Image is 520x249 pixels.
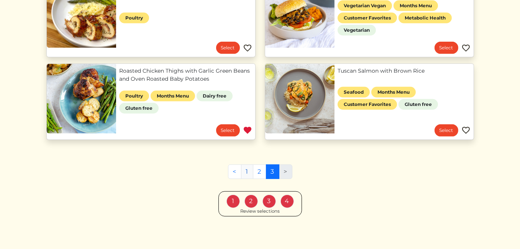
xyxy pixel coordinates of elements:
img: Favorite menu item [461,126,471,135]
div: Review selections [240,208,280,215]
div: 3 [262,195,276,208]
a: Select [435,42,458,54]
img: Favorite menu item [461,44,471,53]
a: 2 [253,164,266,179]
a: Select [435,124,458,137]
a: Select [216,124,240,137]
div: 1 [226,195,240,208]
a: Roasted Chicken Thighs with Garlic Green Beans and Oven Roasted Baby Potatoes [119,67,252,83]
a: Tuscan Salmon with Brown Rice [338,67,471,75]
div: 2 [244,195,258,208]
nav: Pages [228,164,292,185]
a: 1 2 3 4 Review selections [218,191,302,217]
img: Favorite menu item [243,44,252,53]
a: 1 [241,164,253,179]
a: 3 [266,164,279,179]
div: 4 [281,195,294,208]
img: Favorite menu item [243,126,252,135]
a: Select [216,42,240,54]
a: Previous [228,164,241,179]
